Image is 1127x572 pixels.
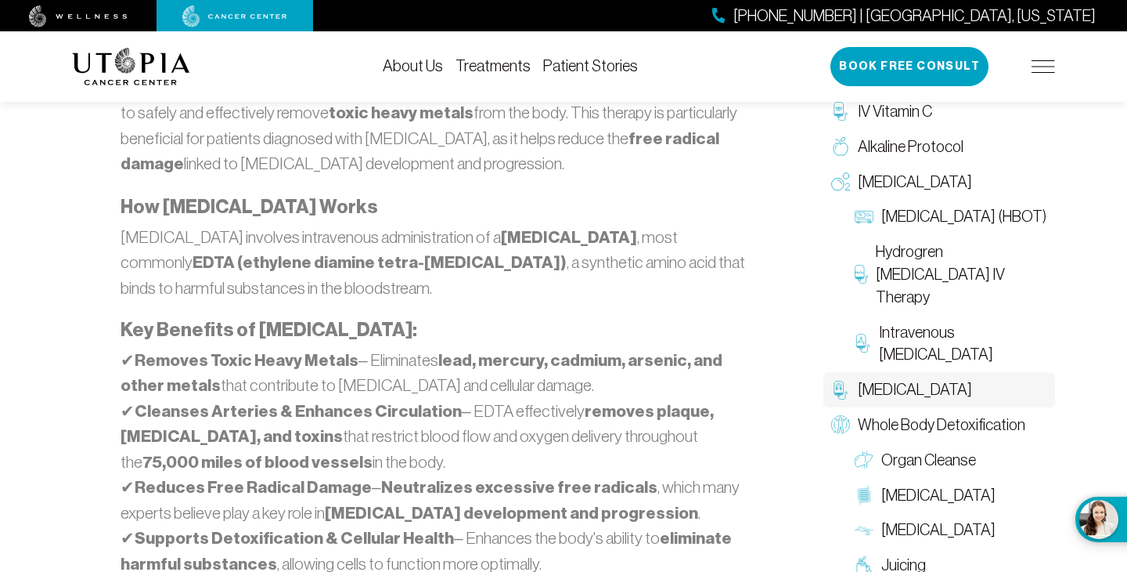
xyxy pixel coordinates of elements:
img: Intravenous Ozone Therapy [855,334,871,353]
img: Organ Cleanse [855,451,873,469]
img: Lymphatic Massage [855,521,873,540]
img: Chelation Therapy [831,381,850,400]
a: IV Vitamin C [823,94,1055,129]
span: [MEDICAL_DATA] [858,171,972,194]
p: ( ) is an treatment designed to safely and effectively remove from the body. This therapy is part... [121,75,756,177]
strong: Supports Detoxification & Cellular Health [135,528,454,548]
span: [MEDICAL_DATA] [881,519,996,541]
img: wellness [29,5,128,27]
img: Colon Therapy [855,486,873,505]
a: [MEDICAL_DATA] [823,372,1055,407]
span: Intravenous [MEDICAL_DATA] [879,321,1047,367]
a: Intravenous [MEDICAL_DATA] [847,315,1055,373]
img: Alkaline Protocol [831,137,850,156]
span: IV Vitamin C [858,100,932,123]
img: icon-hamburger [1032,60,1055,73]
img: cancer center [182,5,287,27]
a: [MEDICAL_DATA] [847,512,1055,548]
strong: [MEDICAL_DATA] [501,227,637,248]
img: IV Vitamin C [831,102,850,121]
a: [MEDICAL_DATA] [823,165,1055,200]
span: [MEDICAL_DATA] [881,484,996,507]
strong: Reduces Free Radical Damage [135,477,372,498]
span: Alkaline Protocol [858,136,963,158]
a: Organ Cleanse [847,443,1055,478]
span: [MEDICAL_DATA] [858,378,972,401]
span: Hydrogren [MEDICAL_DATA] IV Therapy [876,241,1047,308]
img: Hydrogren Peroxide IV Therapy [855,265,868,284]
span: [PHONE_NUMBER] | [GEOGRAPHIC_DATA], [US_STATE] [733,5,1096,27]
a: [PHONE_NUMBER] | [GEOGRAPHIC_DATA], [US_STATE] [712,5,1096,27]
img: Oxygen Therapy [831,172,850,191]
strong: [MEDICAL_DATA] development and progression [325,503,698,523]
img: Hyperbaric Oxygen Therapy (HBOT) [855,208,873,226]
strong: Cleanses Arteries & Enhances Circulation [135,401,462,422]
span: Whole Body Detoxification [858,414,1025,436]
a: Patient Stories [543,57,638,74]
strong: Removes Toxic Heavy Metals [135,350,358,371]
img: logo [72,48,190,85]
a: Alkaline Protocol [823,129,1055,165]
span: [MEDICAL_DATA] (HBOT) [881,205,1046,228]
strong: toxic heavy metals [329,103,473,123]
a: [MEDICAL_DATA] (HBOT) [847,199,1055,234]
a: Treatments [455,57,531,74]
span: Organ Cleanse [881,449,976,472]
strong: EDTA (ethylene diamine tetra-[MEDICAL_DATA]) [193,252,567,273]
button: Book Free Consult [830,47,988,86]
strong: 75,000 miles of blood vessels [142,452,373,472]
a: Whole Body Detoxification [823,407,1055,443]
a: [MEDICAL_DATA] [847,478,1055,513]
strong: Key Benefits of [MEDICAL_DATA]: [121,319,417,341]
p: [MEDICAL_DATA] involves intravenous administration of a , most commonly , a synthetic amino acid ... [121,225,756,301]
img: Whole Body Detoxification [831,415,850,434]
a: Hydrogren [MEDICAL_DATA] IV Therapy [847,234,1055,314]
strong: Neutralizes excessive free radicals [381,477,657,498]
strong: How [MEDICAL_DATA] Works [121,196,377,218]
a: About Us [383,57,443,74]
